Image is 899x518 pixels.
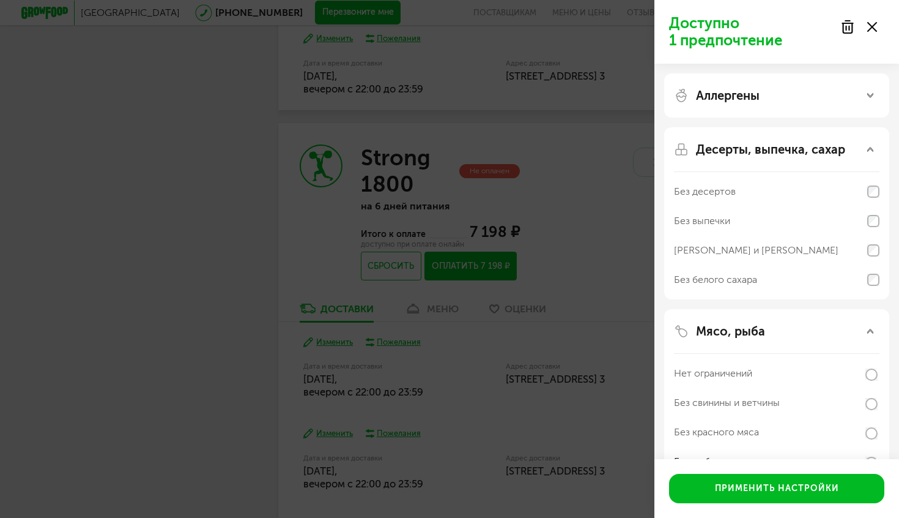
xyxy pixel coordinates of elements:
[674,366,752,381] div: Нет ограничений
[696,142,845,157] p: Десерты, выпечка, сахар
[669,474,884,503] button: Применить настройки
[674,184,736,199] div: Без десертов
[674,214,730,228] div: Без выпечки
[696,324,765,339] p: Мясо, рыба
[669,15,833,49] p: Доступно 1 предпочтение
[674,272,757,287] div: Без белого сахара
[696,88,760,103] p: Аллергены
[674,425,759,440] div: Без красного мяса
[674,243,838,258] div: [PERSON_NAME] и [PERSON_NAME]
[674,396,780,410] div: Без свинины и ветчины
[674,454,717,469] div: Без рыбы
